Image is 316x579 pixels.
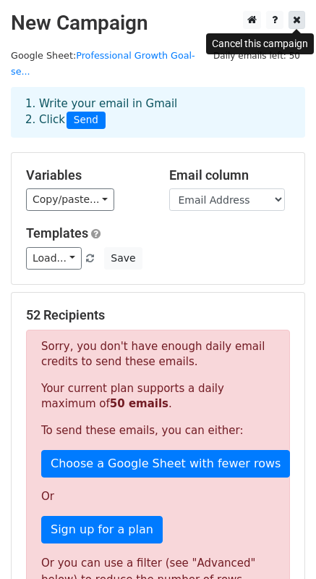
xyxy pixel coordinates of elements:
button: Save [104,247,142,270]
a: Templates [26,225,88,241]
p: Or [41,489,275,504]
h5: 52 Recipients [26,307,290,323]
h2: New Campaign [11,11,305,36]
h5: Email column [169,167,291,183]
a: Sign up for a plan [41,516,163,543]
iframe: Chat Widget [244,509,316,579]
div: Cancel this campaign [206,33,314,54]
span: Send [67,112,106,129]
a: Copy/paste... [26,188,114,211]
p: Sorry, you don't have enough daily email credits to send these emails. [41,339,275,370]
p: To send these emails, you can either: [41,423,275,438]
a: Professional Growth Goal-se... [11,50,195,78]
small: Google Sheet: [11,50,195,78]
a: Load... [26,247,82,270]
a: Choose a Google Sheet with fewer rows [41,450,290,478]
p: Your current plan supports a daily maximum of . [41,381,275,412]
strong: 50 emails [110,397,168,410]
div: 1. Write your email in Gmail 2. Click [14,96,302,129]
h5: Variables [26,167,148,183]
a: Daily emails left: 50 [208,50,305,61]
